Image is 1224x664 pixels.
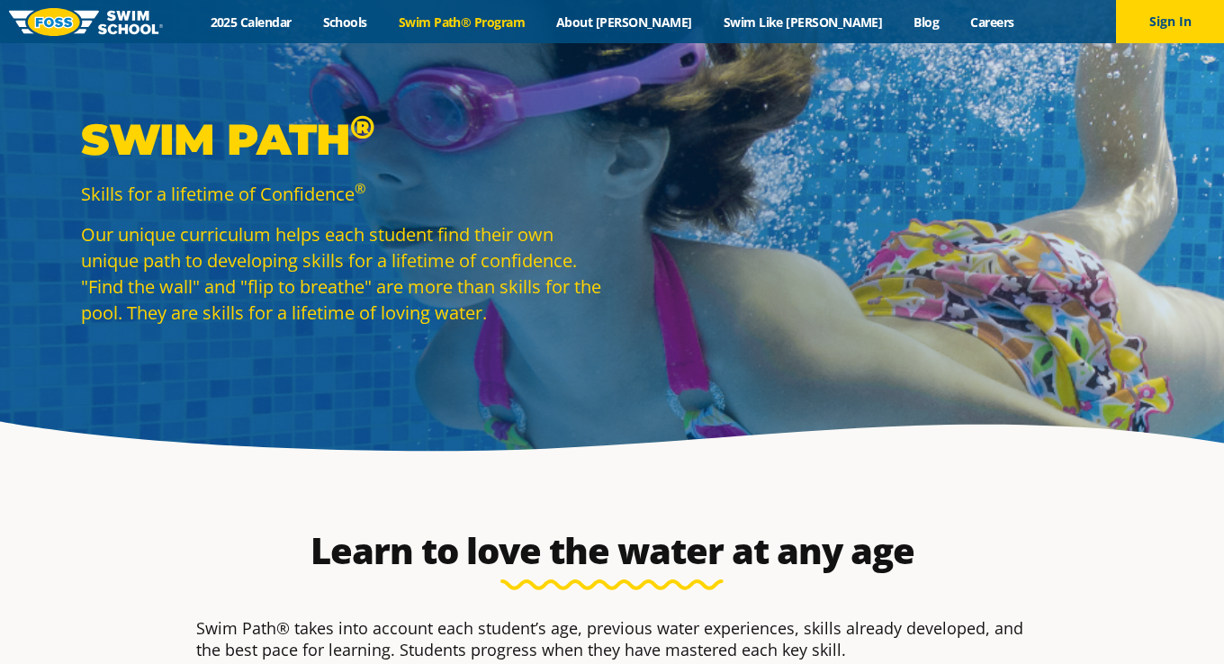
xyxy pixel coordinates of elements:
a: Schools [307,13,382,31]
a: About [PERSON_NAME] [541,13,708,31]
p: Our unique curriculum helps each student find their own unique path to developing skills for a li... [81,221,603,326]
p: Swim Path [81,112,603,166]
a: Swim Like [PERSON_NAME] [707,13,898,31]
a: Blog [898,13,955,31]
p: Swim Path® takes into account each student’s age, previous water experiences, skills already deve... [196,617,1028,660]
img: FOSS Swim School Logo [9,8,163,36]
sup: ® [350,107,374,147]
p: Skills for a lifetime of Confidence [81,181,603,207]
a: Careers [955,13,1030,31]
a: 2025 Calendar [194,13,307,31]
h2: Learn to love the water at any age [187,529,1037,572]
a: Swim Path® Program [382,13,540,31]
sup: ® [355,179,365,197]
